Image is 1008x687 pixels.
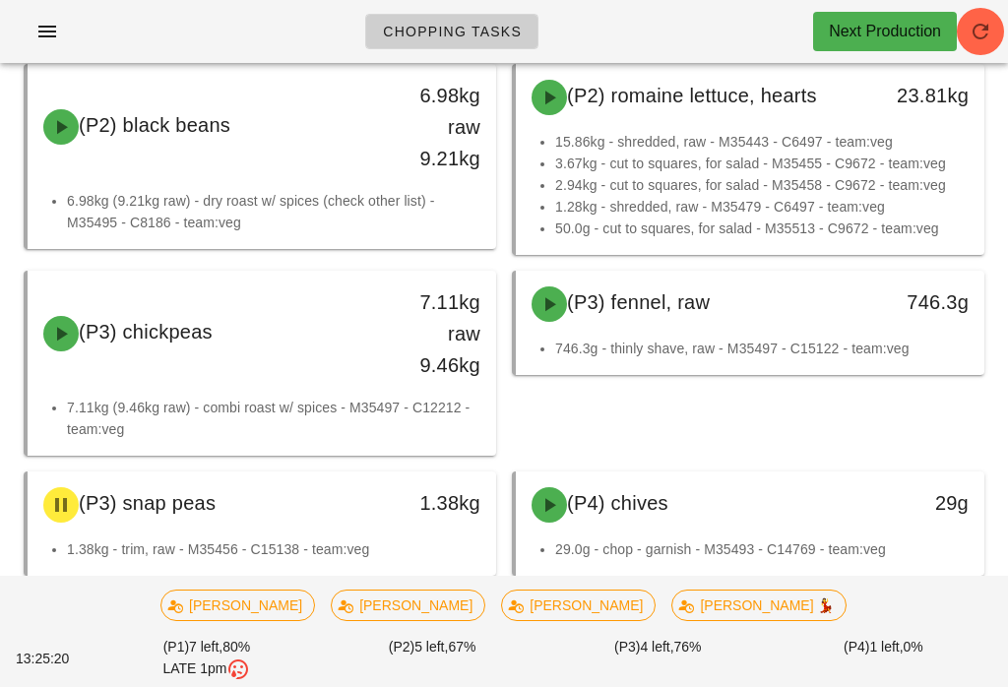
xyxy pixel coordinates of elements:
a: Chopping Tasks [365,14,538,49]
span: (P2) black beans [79,114,230,136]
span: (P4) chives [567,492,668,514]
div: 746.3g [877,286,969,318]
span: 1 left, [869,639,903,655]
span: 5 left, [414,639,448,655]
span: Chopping Tasks [382,24,522,39]
div: 13:25:20 [12,645,94,673]
div: Next Production [829,20,941,43]
span: 4 left, [640,639,673,655]
li: 50.0g - cut to squares, for salad - M35513 - C9672 - team:veg [555,218,969,239]
span: (P3) chickpeas [79,321,213,343]
span: [PERSON_NAME] 💃 [685,591,835,620]
div: (P3) 76% [545,633,771,685]
li: 6.98kg (9.21kg raw) - dry roast w/ spices (check other list) - M35495 - C8186 - team:veg [67,190,480,233]
div: 7.11kg raw 9.46kg [389,286,480,381]
li: 15.86kg - shredded, raw - M35443 - C6497 - team:veg [555,131,969,153]
span: [PERSON_NAME] [173,591,302,620]
li: 7.11kg (9.46kg raw) - combi roast w/ spices - M35497 - C12212 - team:veg [67,397,480,440]
span: (P2) romaine lettuce, hearts [567,85,817,106]
div: (P1) 80% [94,633,319,685]
div: 29g [877,487,969,519]
div: (P4) 0% [771,633,996,685]
li: 2.94kg - cut to squares, for salad - M35458 - C9672 - team:veg [555,174,969,196]
li: 1.38kg - trim, raw - M35456 - C15138 - team:veg [67,538,480,560]
div: 1.38kg [389,487,480,519]
li: 746.3g - thinly shave, raw - M35497 - C15122 - team:veg [555,338,969,359]
div: 23.81kg [877,80,969,111]
li: 3.67kg - cut to squares, for salad - M35455 - C9672 - team:veg [555,153,969,174]
div: 6.98kg raw 9.21kg [389,80,480,174]
span: 7 left, [189,639,222,655]
span: (P3) fennel, raw [567,291,710,313]
div: LATE 1pm [97,657,315,681]
li: 29.0g - chop - garnish - M35493 - C14769 - team:veg [555,538,969,560]
div: (P2) 67% [320,633,545,685]
span: (P3) snap peas [79,492,216,514]
span: [PERSON_NAME] [344,591,472,620]
span: [PERSON_NAME] [515,591,644,620]
li: 1.28kg - shredded, raw - M35479 - C6497 - team:veg [555,196,969,218]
